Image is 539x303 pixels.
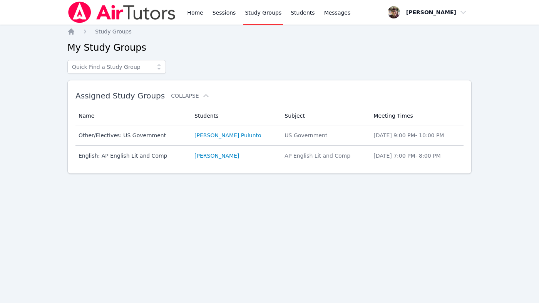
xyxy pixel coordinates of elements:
div: US Government [285,132,364,139]
span: Assigned Study Groups [75,91,165,100]
tr: Other/Electives: US Government[PERSON_NAME] PuluntoUS Government[DATE] 9:00 PM- 10:00 PM [75,125,464,146]
th: Subject [280,107,369,125]
input: Quick Find a Study Group [67,60,166,74]
tr: English: AP English Lit and Comp[PERSON_NAME]AP English Lit and Comp[DATE] 7:00 PM- 8:00 PM [75,146,464,166]
h2: My Study Groups [67,42,472,54]
a: [PERSON_NAME] Pulunto [194,132,261,139]
div: AP English Lit and Comp [285,152,364,160]
a: Study Groups [95,28,132,35]
th: Name [75,107,190,125]
span: Messages [324,9,351,17]
div: English: AP English Lit and Comp [79,152,185,160]
li: [DATE] 7:00 PM - 8:00 PM [373,152,459,160]
img: Air Tutors [67,2,176,23]
th: Meeting Times [369,107,464,125]
div: Other/Electives: US Government [79,132,185,139]
button: Collapse [171,92,209,100]
th: Students [190,107,280,125]
nav: Breadcrumb [67,28,472,35]
li: [DATE] 9:00 PM - 10:00 PM [373,132,459,139]
a: [PERSON_NAME] [194,152,239,160]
